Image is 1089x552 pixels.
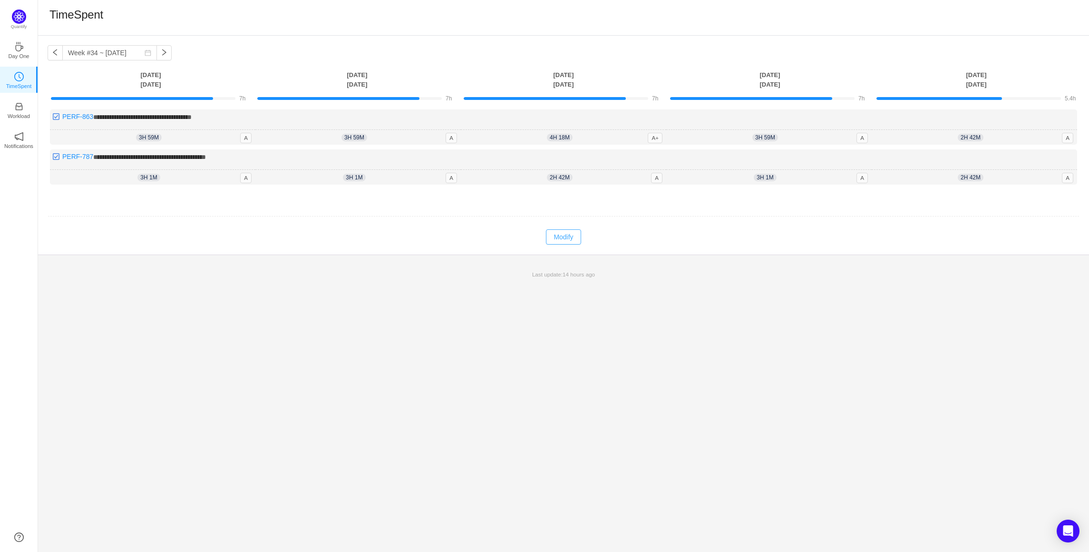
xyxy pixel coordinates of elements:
[532,271,595,277] span: Last update:
[754,174,776,181] span: 3h 1m
[546,229,581,245] button: Modify
[240,133,252,143] span: A
[137,174,160,181] span: 3h 1m
[8,112,30,120] p: Workload
[62,45,157,60] input: Select a week
[14,105,24,114] a: icon: inboxWorkload
[11,24,27,30] p: Quantify
[6,82,32,90] p: TimeSpent
[460,70,667,89] th: [DATE] [DATE]
[873,70,1079,89] th: [DATE] [DATE]
[1057,520,1079,542] div: Open Intercom Messenger
[48,45,63,60] button: icon: left
[14,42,24,51] i: icon: coffee
[240,173,252,183] span: A
[858,95,865,102] span: 7h
[48,70,254,89] th: [DATE] [DATE]
[446,95,452,102] span: 7h
[1065,95,1076,102] span: 5.4h
[651,173,662,183] span: A
[752,134,778,141] span: 3h 59m
[667,70,873,89] th: [DATE] [DATE]
[652,95,658,102] span: 7h
[12,10,26,24] img: Quantify
[343,174,365,181] span: 3h 1m
[14,132,24,141] i: icon: notification
[547,134,573,141] span: 4h 18m
[8,52,29,60] p: Day One
[239,95,245,102] span: 7h
[14,72,24,81] i: icon: clock-circle
[62,153,93,160] a: PERF-787
[62,113,93,120] a: PERF-863
[648,133,662,143] span: A+
[14,532,24,542] a: icon: question-circle
[1062,133,1073,143] span: A
[14,75,24,84] a: icon: clock-circleTimeSpent
[49,8,103,22] h1: TimeSpent
[856,133,868,143] span: A
[14,135,24,144] a: icon: notificationNotifications
[145,49,151,56] i: icon: calendar
[14,45,24,54] a: icon: coffeeDay One
[52,113,60,120] img: 10318
[446,173,457,183] span: A
[156,45,172,60] button: icon: right
[341,134,367,141] span: 3h 59m
[4,142,33,150] p: Notifications
[547,174,573,181] span: 2h 42m
[1062,173,1073,183] span: A
[856,173,868,183] span: A
[254,70,460,89] th: [DATE] [DATE]
[446,133,457,143] span: A
[14,102,24,111] i: icon: inbox
[958,134,983,141] span: 2h 42m
[958,174,983,181] span: 2h 42m
[52,153,60,160] img: 10318
[136,134,162,141] span: 3h 59m
[563,271,595,277] span: 14 hours ago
